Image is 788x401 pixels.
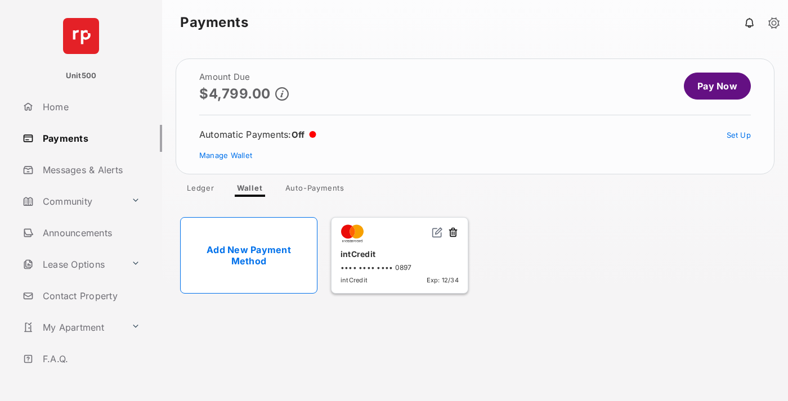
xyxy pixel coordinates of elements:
div: intCredit [341,245,459,263]
span: Exp: 12/34 [427,276,459,284]
strong: Payments [180,16,248,29]
a: Home [18,93,162,120]
a: F.A.Q. [18,345,162,372]
a: Wallet [228,183,272,197]
div: Automatic Payments : [199,129,316,140]
a: Set Up [727,130,751,139]
a: Manage Wallet [199,151,252,160]
a: Payments [18,125,162,152]
a: Contact Property [18,282,162,309]
div: •••• •••• •••• 0897 [341,263,459,272]
p: $4,799.00 [199,86,271,101]
span: intCredit [341,276,368,284]
span: Off [292,129,305,140]
p: Unit500 [66,70,97,82]
img: svg+xml;base64,PHN2ZyB4bWxucz0iaHR0cDovL3d3dy53My5vcmcvMjAwMC9zdmciIHdpZHRoPSI2NCIgaGVpZ2h0PSI2NC... [63,18,99,54]
h2: Amount Due [199,73,289,82]
a: Add New Payment Method [180,217,317,294]
a: Messages & Alerts [18,156,162,183]
a: Ledger [178,183,223,197]
a: Community [18,188,127,215]
a: Auto-Payments [276,183,353,197]
a: Announcements [18,219,162,246]
img: svg+xml;base64,PHN2ZyB2aWV3Qm94PSIwIDAgMjQgMjQiIHdpZHRoPSIxNiIgaGVpZ2h0PSIxNiIgZmlsbD0ibm9uZSIgeG... [432,227,443,238]
a: My Apartment [18,314,127,341]
a: Lease Options [18,251,127,278]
